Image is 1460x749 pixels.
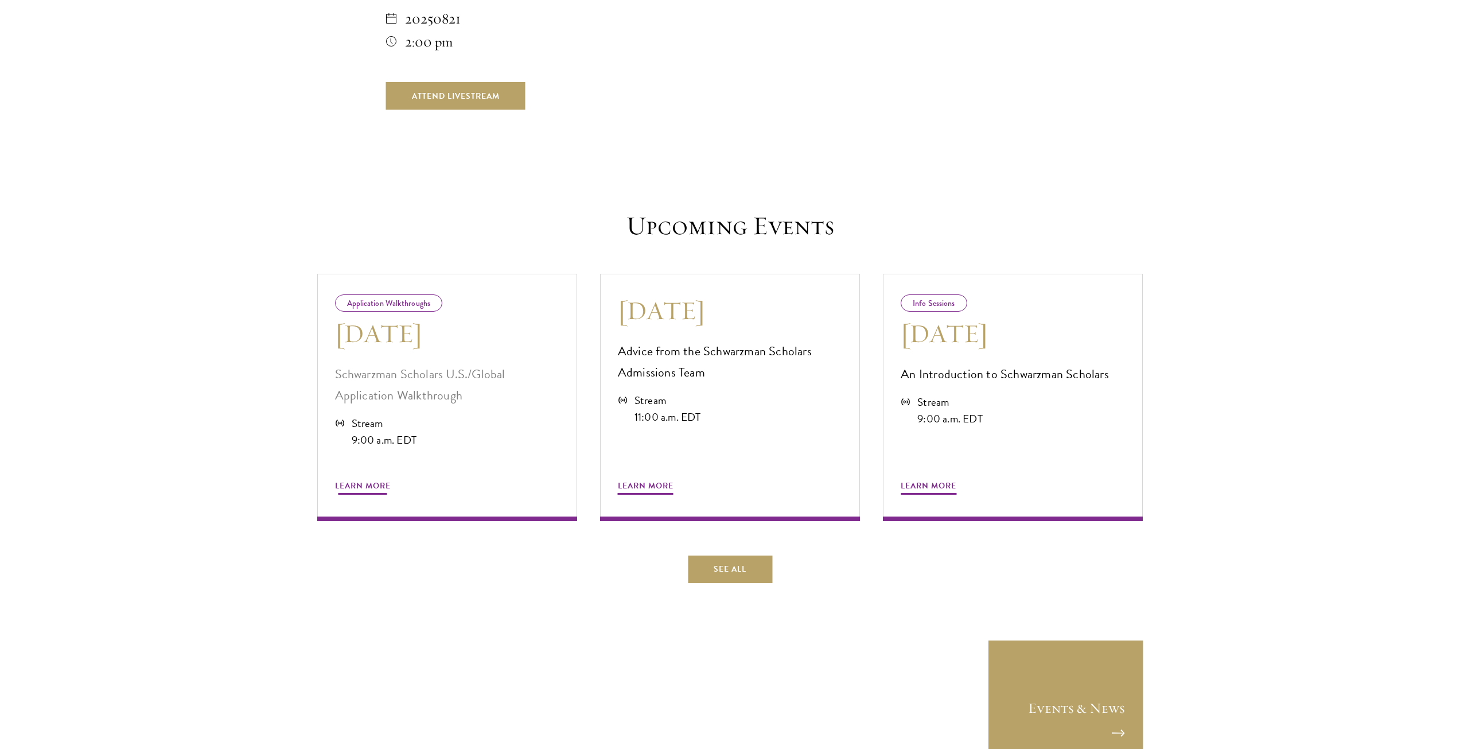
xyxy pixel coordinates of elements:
h3: [DATE] [618,294,842,327]
a: See All [688,556,772,583]
div: Stream [634,392,701,409]
div: 2:00 pm [386,30,713,53]
h3: [DATE] [335,317,559,350]
div: Stream [917,394,983,410]
a: Info Sessions [DATE] An Introduction to Schwarzman Scholars Stream 9:00 a.m. EDT Learn More [883,274,1143,521]
h2: Upcoming Events [552,210,908,242]
h3: [DATE] [901,317,1125,350]
div: Info Sessions [901,294,967,312]
span: Learn More [335,479,391,496]
p: Schwarzman Scholars U.S./Global Application Walkthrough [335,364,559,406]
a: [DATE] Advice from the Schwarzman Scholars Admissions Team Stream 11:00 a.m. EDT Learn More [600,274,860,521]
div: 11:00 a.m. EDT [634,409,701,425]
a: Application Walkthroughs [DATE] Schwarzman Scholars U.S./Global Application Walkthrough Stream 9:... [317,274,577,521]
div: Stream [352,415,417,432]
a: Attend Livestream [386,82,525,110]
span: Learn More [618,479,673,496]
div: 9:00 a.m. EDT [917,410,983,427]
span: Learn More [901,479,956,496]
div: 20250821 [386,7,713,30]
div: 9:00 a.m. EDT [352,432,417,448]
p: An Introduction to Schwarzman Scholars [901,364,1125,385]
p: Advice from the Schwarzman Scholars Admissions Team [618,341,842,383]
div: Application Walkthroughs [335,294,443,312]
